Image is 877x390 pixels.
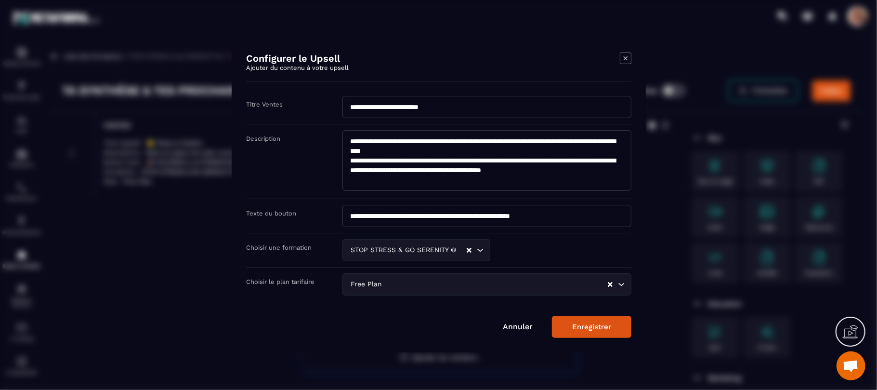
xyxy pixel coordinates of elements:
input: Search for option [384,279,607,290]
div: Search for option [342,273,631,296]
label: Titre Ventes [246,101,283,108]
label: Choisir le plan tarifaire [246,278,314,285]
span: Free Plan [349,279,384,290]
a: Ouvrir le chat [837,351,865,380]
a: Annuler [503,322,533,331]
button: Clear Selected [608,281,613,288]
button: Enregistrer [552,316,631,338]
span: STOP STRESS & GO SERENITY © [349,245,458,256]
label: Description [246,135,280,142]
div: Search for option [342,239,490,261]
button: Clear Selected [467,246,471,254]
input: Search for option [458,245,466,256]
label: Texte du bouton [246,210,296,217]
h4: Configurer le Upsell [246,53,349,64]
label: Choisir une formation [246,244,312,251]
p: Ajouter du contenu à votre upsell [246,64,349,71]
